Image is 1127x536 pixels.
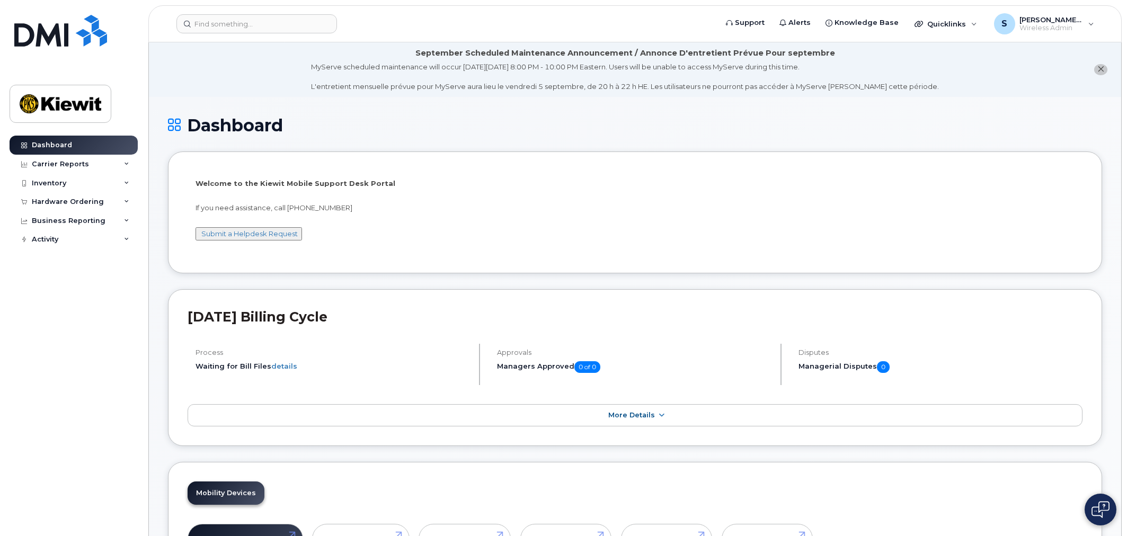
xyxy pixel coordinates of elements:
span: 0 [877,361,890,373]
button: close notification [1094,64,1107,75]
h1: Dashboard [168,116,1102,135]
h4: Approvals [497,349,771,356]
div: MyServe scheduled maintenance will occur [DATE][DATE] 8:00 PM - 10:00 PM Eastern. Users will be u... [311,62,939,92]
p: Welcome to the Kiewit Mobile Support Desk Portal [196,178,1075,189]
h5: Managerial Disputes [798,361,1082,373]
p: If you need assistance, call [PHONE_NUMBER] [196,203,1075,213]
h5: Managers Approved [497,361,771,373]
h4: Process [196,349,470,356]
h4: Disputes [798,349,1082,356]
a: Mobility Devices [188,481,264,505]
a: details [271,362,297,370]
img: Open chat [1091,501,1110,518]
span: 0 of 0 [574,361,600,373]
span: More Details [608,411,655,419]
h2: [DATE] Billing Cycle [188,309,1082,325]
a: Submit a Helpdesk Request [201,229,298,238]
li: Waiting for Bill Files [196,361,470,371]
button: Submit a Helpdesk Request [196,227,302,240]
div: September Scheduled Maintenance Announcement / Annonce D'entretient Prévue Pour septembre [415,48,835,59]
